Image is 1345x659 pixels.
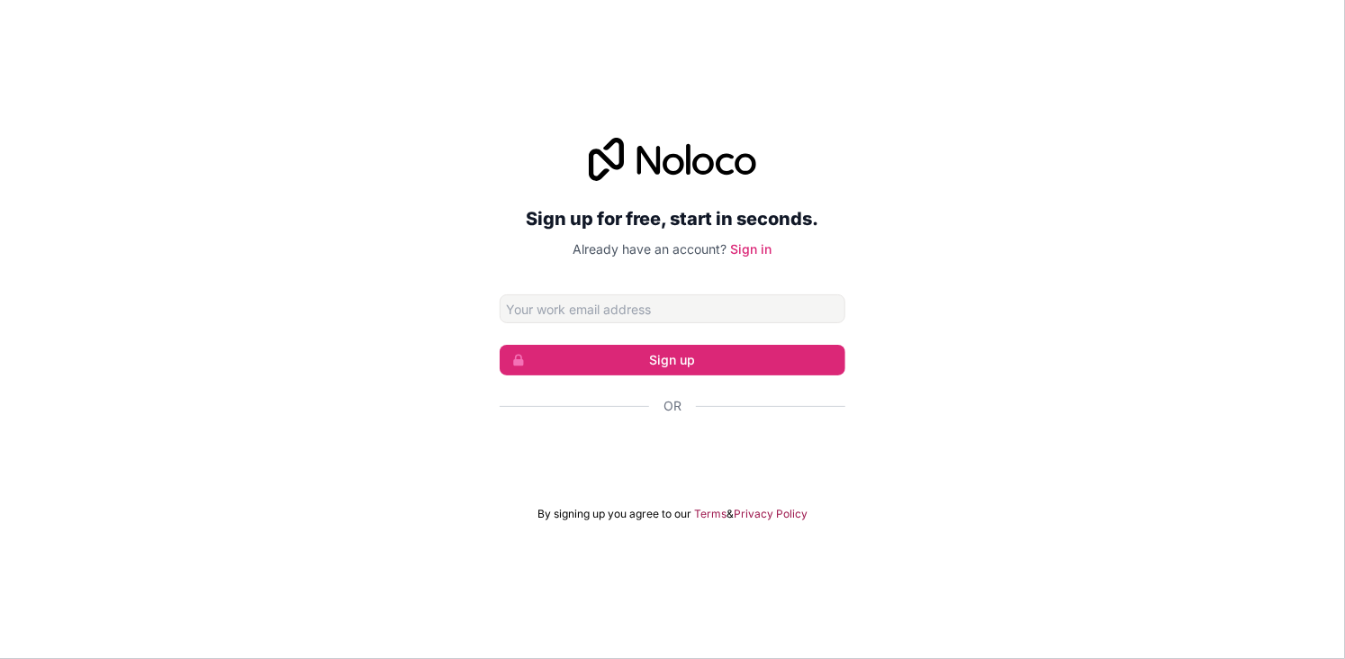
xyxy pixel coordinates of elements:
input: Email address [500,294,845,323]
span: & [727,507,734,521]
span: Already have an account? [573,241,727,257]
button: Sign up [500,345,845,375]
a: Terms [694,507,727,521]
span: By signing up you agree to our [537,507,691,521]
a: Privacy Policy [734,507,808,521]
a: Sign in [731,241,772,257]
span: Or [663,397,682,415]
iframe: Tombol Login dengan Google [491,435,854,474]
h2: Sign up for free, start in seconds. [500,203,845,235]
